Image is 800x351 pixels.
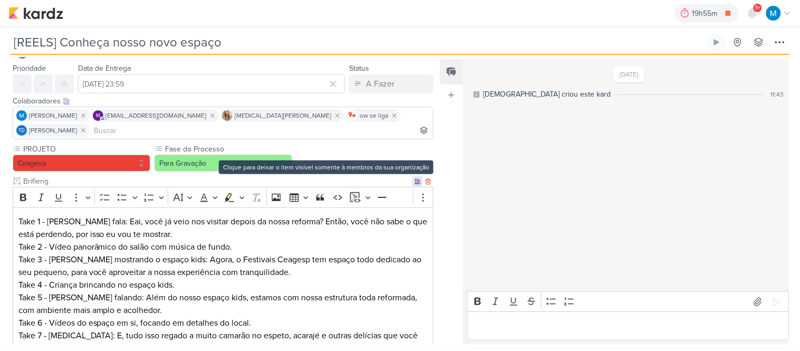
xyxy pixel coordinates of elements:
[18,317,428,329] p: Take 6 - Vídeos do espaço em si, focando em detalhes do local.
[349,64,369,73] label: Status
[18,253,428,291] p: Take 3 - [PERSON_NAME] mostrando o espaço kids: Agora, o Festivais Ceagesp tem espaço todo dedica...
[16,110,27,121] img: MARIANA MIRANDA
[712,38,721,46] div: Ligar relógio
[18,215,428,241] p: Take 1 - [PERSON_NAME] fala: Eai, você já veio nos visitar depois da nossa reforma? Então, você n...
[93,110,103,121] div: mlegnaioli@gmail.com
[222,110,233,121] img: Yasmin Yumi
[360,111,388,120] span: ow se liga
[771,90,784,99] div: 11:43
[766,6,781,21] img: MARIANA MIRANDA
[29,111,77,120] span: [PERSON_NAME]
[11,33,705,52] input: Kard Sem Título
[366,78,394,90] div: A Fazer
[155,155,292,172] button: Para Gravação
[483,89,611,100] div: [DEMOGRAPHIC_DATA] criou este kard
[105,111,206,120] span: [EMAIL_ADDRESS][DOMAIN_NAME]
[692,8,721,19] div: 19h55m
[349,74,433,93] button: A Fazer
[16,125,27,136] div: Thais de carvalho
[164,144,292,155] label: Fase do Processo
[22,144,150,155] label: PROJETO
[78,64,131,73] label: Data de Entrega
[92,124,431,137] input: Buscar
[18,128,25,134] p: Td
[755,4,761,12] span: 9+
[18,291,428,317] p: Take 5 - [PERSON_NAME] falando: Além do nosso espaço kids, estamos com nossa estrutura toda refor...
[21,176,412,187] input: Texto sem título
[13,96,433,107] div: Colaboradores
[467,291,789,312] div: Editor toolbar
[347,110,358,121] img: ow se liga
[219,160,433,174] div: Clique para deixar o item visível somente à membros da sua organização
[18,241,428,253] p: Take 2 - Vídeo panorâmico do salão com música de fundo.
[8,7,63,20] img: kardz.app
[13,187,433,207] div: Editor toolbar
[29,126,77,135] span: [PERSON_NAME]
[78,74,345,93] input: Select a date
[235,111,331,120] span: [MEDICAL_DATA][PERSON_NAME]
[13,64,46,73] label: Prioridade
[96,113,100,119] p: m
[13,155,150,172] button: Ceagesp
[467,311,789,340] div: Editor editing area: main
